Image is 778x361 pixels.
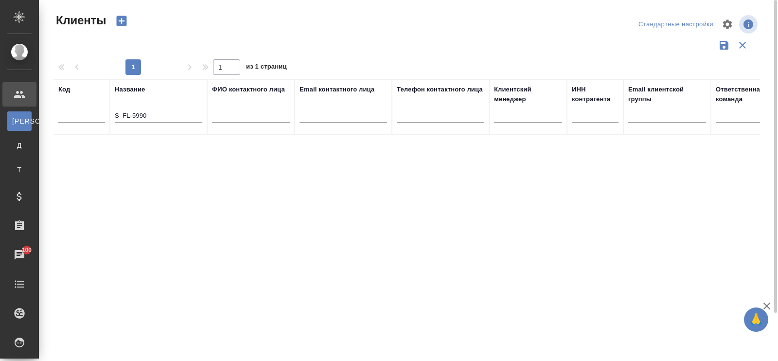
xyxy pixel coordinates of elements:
[115,85,145,94] div: Название
[572,85,619,104] div: ИНН контрагента
[110,13,133,29] button: Создать
[748,309,764,330] span: 🙏
[7,111,32,131] a: [PERSON_NAME]
[16,245,38,255] span: 100
[744,307,768,332] button: 🙏
[628,85,706,104] div: Email клиентской группы
[58,85,70,94] div: Код
[212,85,285,94] div: ФИО контактного лица
[739,15,760,34] span: Посмотреть информацию
[53,13,106,28] span: Клиенты
[397,85,483,94] div: Телефон контактного лица
[12,141,27,150] span: Д
[636,17,716,32] div: split button
[733,36,752,54] button: Сбросить фильтры
[494,85,562,104] div: Клиентский менеджер
[7,160,32,180] a: Т
[300,85,374,94] div: Email контактного лица
[7,136,32,155] a: Д
[716,13,739,36] span: Настроить таблицу
[12,165,27,175] span: Т
[2,243,36,267] a: 100
[715,36,733,54] button: Сохранить фильтры
[246,61,287,75] span: из 1 страниц
[12,116,27,126] span: [PERSON_NAME]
